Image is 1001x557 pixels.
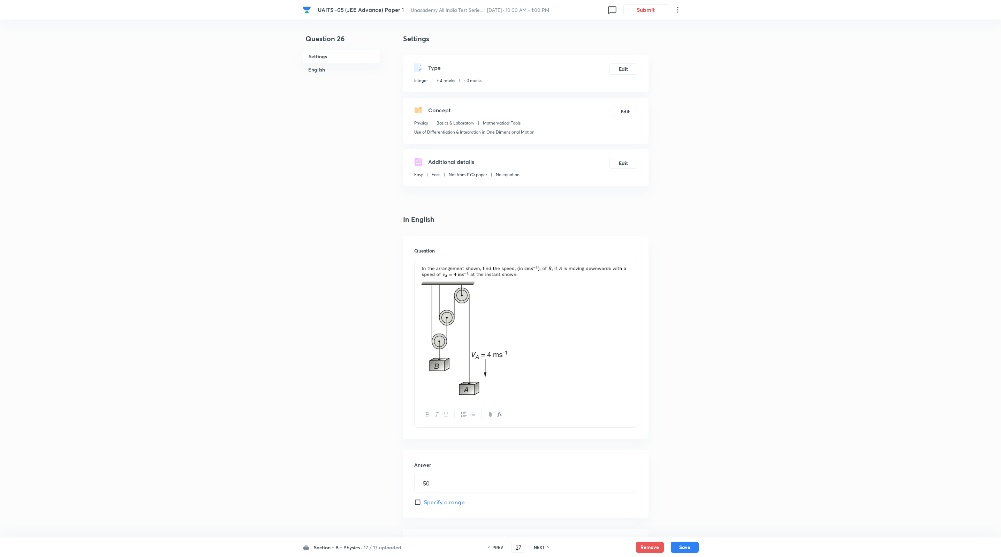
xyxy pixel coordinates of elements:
h4: In English [403,214,649,225]
a: Company Logo [303,6,312,14]
h6: Answer [414,461,637,468]
h6: NEXT [534,544,545,550]
button: Remove [636,542,664,553]
p: Fact [432,172,440,178]
button: Edit [609,158,637,169]
img: 03-09-25-08:08:46-AM [420,280,508,396]
p: Basics & Laboratory [437,120,474,126]
p: Not from PYQ paper [449,172,487,178]
button: Edit [613,106,637,117]
img: 03-09-25-08:08:36-AM [420,264,632,278]
h5: Type [428,63,441,72]
span: Unacademy All India Test Serie... | [DATE] · 10:00 AM - 1:00 PM [411,7,549,13]
button: Save [671,542,699,553]
input: Option choice [415,474,637,492]
span: Specify a range [424,498,465,506]
span: UAITS -05 (JEE Advance) Paper 1 [318,6,404,13]
h6: Question [414,247,637,254]
img: questionConcept.svg [414,106,423,114]
button: Submit [623,4,668,15]
h4: Question 26 [303,33,381,50]
p: Easy [414,172,423,178]
h5: Concept [428,106,451,114]
p: Integer [414,77,428,84]
h6: English [303,63,381,76]
h4: Settings [403,33,649,44]
h6: Settings [303,50,381,63]
h6: PREV [492,544,503,550]
p: Use of Differentiation & Integration in One Dimensional Motion [414,129,534,135]
h6: Section - B - Physics · [314,544,363,551]
p: + 4 marks [437,77,455,84]
p: Mathematical Tools [483,120,521,126]
h5: Additional details [428,158,474,166]
button: Edit [609,63,637,75]
h6: 17 / 17 uploaded [364,544,401,551]
p: Physics [414,120,428,126]
p: No equation [496,172,520,178]
img: questionDetails.svg [414,158,423,166]
img: questionType.svg [414,63,423,72]
p: - 0 marks [464,77,481,84]
img: Company Logo [303,6,311,14]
